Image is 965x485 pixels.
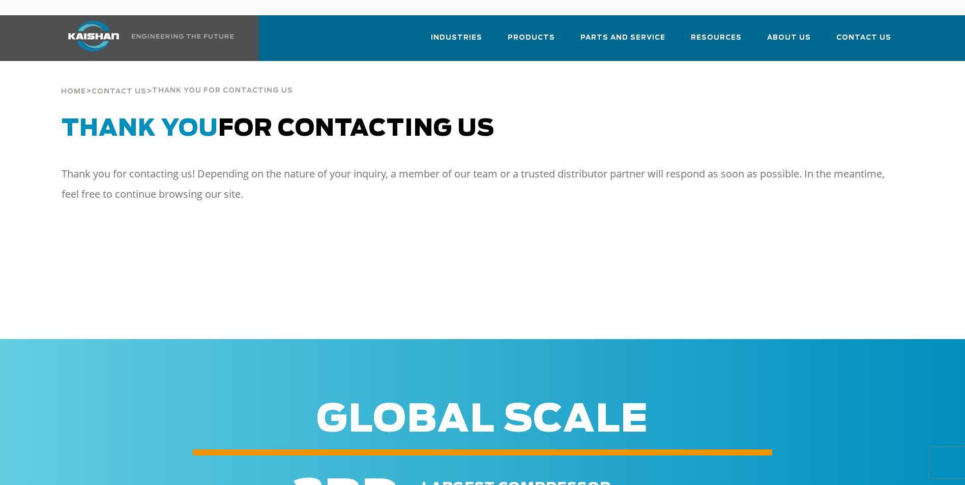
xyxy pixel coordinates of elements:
[767,24,811,59] a: About Us
[62,117,494,140] span: for Contacting Us
[836,24,891,59] a: Contact Us
[580,32,665,44] span: Parts and Service
[55,15,236,61] a: Kaishan USA
[580,24,665,59] a: Parts and Service
[92,88,147,95] span: Contact Us
[508,32,555,44] span: Products
[691,24,742,59] a: Resources
[691,32,742,44] span: Resources
[92,86,147,96] a: Contact Us
[767,32,811,44] span: About Us
[62,117,218,140] span: Thank You
[508,24,555,59] a: Products
[61,86,86,96] a: Home
[836,32,891,44] span: Contact Us
[61,61,293,100] div: > >
[55,21,132,51] img: kaishan logo
[62,164,886,204] p: Thank you for contacting us! Depending on the nature of your inquiry, a member of our team or a t...
[61,88,86,95] span: Home
[431,24,482,59] a: Industries
[431,32,482,44] span: Industries
[132,34,233,39] img: Engineering the future
[152,87,293,94] span: thank you for contacting us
